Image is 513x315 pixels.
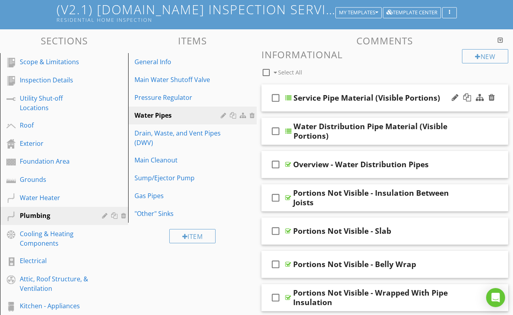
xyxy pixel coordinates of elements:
div: New [462,49,508,63]
i: check_box_outline_blank [269,122,282,141]
div: My Templates [339,10,378,15]
span: Select All [278,69,302,76]
div: Main Cleanout [134,155,223,165]
h3: Comments [261,35,509,46]
i: check_box_outline_blank [269,221,282,241]
div: Attic, Roof Structure, & Ventilation [20,274,91,293]
div: Kitchen - Appliances [20,301,91,311]
div: Pressure Regulator [134,93,223,102]
i: check_box_outline_blank [269,188,282,207]
div: Portions Not Visible - Slab [293,226,391,236]
div: Portions Not Visible - Insulation Between Joists [293,188,466,207]
i: check_box_outline_blank [269,288,282,307]
i: check_box_outline_blank [269,88,282,107]
div: Water Distribution Pipe Material (Visible Portions) [293,122,467,141]
div: Service Pipe Material (Visible Portions) [293,93,440,103]
div: Roof [20,120,91,130]
div: Overview - Water Distribution Pipes [293,160,429,169]
i: check_box_outline_blank [269,255,282,274]
button: My Templates [335,7,382,18]
button: Template Center [383,7,441,18]
h1: (V2.1) [DOMAIN_NAME] Inspection Services [57,2,457,23]
div: Residential Home Inspection [57,17,338,23]
div: "Other" Sinks [134,209,223,218]
i: check_box_outline_blank [269,155,282,174]
a: Template Center [383,8,441,15]
div: Grounds [20,175,91,184]
div: Scope & Limitations [20,57,91,67]
h3: Items [128,35,256,46]
div: Main Water Shutoff Valve [134,75,223,84]
div: Portions Not Visible - Wrapped With Pipe Insulation [293,288,466,307]
div: Open Intercom Messenger [486,288,505,307]
div: Gas Pipes [134,191,223,200]
div: Drain, Waste, and Vent Pipes (DWV) [134,128,223,147]
div: Exterior [20,139,91,148]
div: Water Heater [20,193,91,202]
div: Item [169,229,216,243]
div: General Info [134,57,223,67]
div: Plumbing [20,211,91,220]
div: Template Center [386,10,437,15]
div: Electrical [20,256,91,265]
h3: Informational [261,49,509,60]
div: Water Pipes [134,111,223,120]
div: Sump/Ejector Pump [134,173,223,183]
div: Cooling & Heating Components [20,229,91,248]
div: Portions Not Visible - Belly Wrap [293,260,416,269]
div: Inspection Details [20,75,91,85]
div: Foundation Area [20,157,91,166]
div: Utility Shut-off Locations [20,94,91,113]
